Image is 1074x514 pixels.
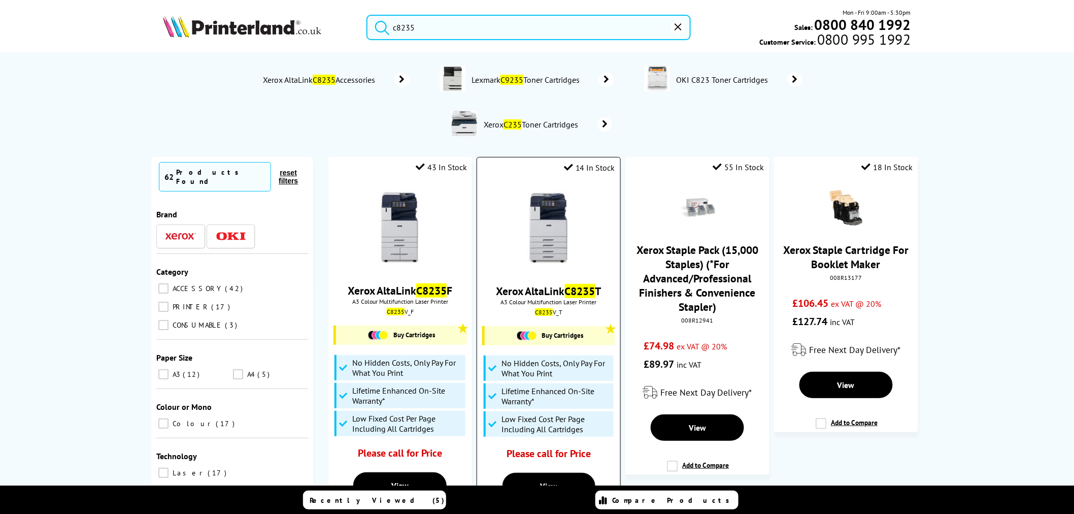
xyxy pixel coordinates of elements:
[158,369,169,379] input: A3 12
[799,372,893,398] a: View
[225,320,240,330] span: 3
[341,331,462,340] a: Buy Cartridges
[352,358,463,378] span: No Hidden Costs, Only Pay For What You Print
[759,35,911,47] span: Customer Service:
[837,380,855,390] span: View
[156,209,177,219] span: Brand
[540,481,557,491] span: View
[502,473,595,499] a: View
[651,414,744,441] a: View
[387,308,405,315] mark: C8235
[783,243,909,271] a: Xerox Staple Cartridge For Booklet Maker
[482,111,612,138] a: XeroxC235Toner Cartridges
[843,8,911,17] span: Mon - Fri 9:00am - 5:30pm
[831,299,881,309] span: ex VAT @ 20%
[416,283,447,298] mark: C8235
[482,298,615,306] span: A3 Colour Multifunction Laser Printer
[595,491,739,509] a: Compare Products
[677,341,727,351] span: ex VAT @ 20%
[779,336,913,364] div: modal_delivery
[211,302,232,311] span: 17
[816,418,878,437] label: Add to Compare
[163,15,353,40] a: Printerland Logo
[156,267,188,277] span: Category
[347,446,454,465] div: Please call for Price
[633,316,761,324] div: 008R12941
[170,302,210,311] span: PRINTER
[348,283,452,298] a: Xerox AltaLinkC8235F
[176,168,265,186] div: Products Found
[782,274,910,281] div: 008R13177
[352,413,463,434] span: Low Fixed Cost Per Page Including All Cartridges
[362,190,438,266] img: xerox-c8230f-front-main-small.jpg
[830,317,855,327] span: inc VAT
[677,360,702,370] span: inc VAT
[471,75,584,85] span: Lexmark Toner Cartridges
[667,461,729,480] label: Add to Compare
[471,66,614,93] a: LexmarkC9235Toner Cartridges
[542,331,584,340] span: Buy Cartridges
[208,468,229,477] span: 17
[795,22,813,32] span: Sales:
[517,331,537,340] img: Cartridges
[660,387,752,398] span: Free Next Day Delivery*
[490,331,610,340] a: Buy Cartridges
[156,402,212,412] span: Colour or Mono
[170,320,224,330] span: CONSUMABLE
[183,370,202,379] span: 12
[158,468,169,478] input: Laser 17
[792,297,828,310] span: £106.45
[501,358,611,378] span: No Hidden Costs, Only Pay For What You Print
[368,331,388,340] img: Cartridges
[170,468,207,477] span: Laser
[815,15,911,34] b: 0800 840 1992
[336,308,464,315] div: V_F
[262,73,410,87] a: Xerox AltaLinkC8235Accessories
[511,190,587,267] img: xerox-c8230t-front-main-small.jpg
[170,370,182,379] span: A3
[416,162,467,172] div: 43 In Stock
[630,378,764,407] div: modal_delivery
[310,496,445,505] span: Recently Viewed (5)
[689,423,706,433] span: View
[158,302,169,312] input: PRINTER 17
[170,419,215,428] span: Colour
[303,491,446,509] a: Recently Viewed (5)
[828,190,864,226] img: Xerox-008R13177-Small.gif
[440,66,465,91] img: C9235-conspage.jpg
[496,447,602,465] div: Please call for Price
[257,370,272,379] span: 5
[452,111,477,136] img: C235V_DNI-conspage.jpg
[612,496,735,505] span: Compare Products
[645,66,670,91] img: OKI-C823-conspage.jpg
[500,75,523,85] mark: C9235
[352,385,463,406] span: Lifetime Enhanced On-Site Warranty*
[644,358,675,371] span: £89.97
[156,352,192,363] span: Paper Size
[165,233,196,240] img: Xerox
[170,284,224,293] span: ACCESSORY
[636,243,758,314] a: Xerox Staple Pack (15,000 Staples) (*For Advanced/Professional Finishers & Convenience Stapler)
[313,75,335,85] mark: C8235
[164,172,174,182] span: 62
[158,283,169,294] input: ACCESSORY 42
[216,232,246,241] img: OKI
[675,75,773,85] span: OKI C823 Toner Cartridges
[644,339,675,352] span: £74.98
[809,344,900,356] span: Free Next Day Delivery*
[391,480,409,491] span: View
[163,15,321,38] img: Printerland Logo
[366,15,691,40] input: Search product or b
[713,162,764,172] div: 55 In Stock
[496,284,601,298] a: Xerox AltaLinkC8235T
[333,298,467,305] span: A3 Colour Multifunction Laser Printer
[245,370,256,379] span: A4
[680,190,715,226] img: Xerox-008R12941-Small.gif
[353,472,447,499] a: View
[501,386,611,406] span: Lifetime Enhanced On-Site Warranty*
[225,284,245,293] span: 42
[156,451,197,461] span: Technology
[813,20,911,29] a: 0800 840 1992
[158,419,169,429] input: Colour 17
[862,162,913,172] div: 18 In Stock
